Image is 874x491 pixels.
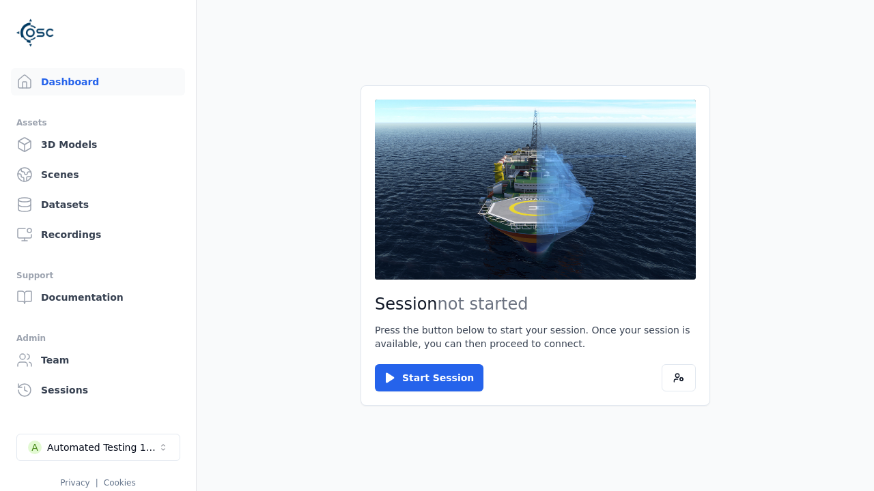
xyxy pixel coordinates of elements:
div: Support [16,267,180,284]
button: Select a workspace [16,434,180,461]
a: Documentation [11,284,185,311]
span: | [96,478,98,488]
span: not started [438,295,528,314]
a: Sessions [11,376,185,404]
a: Dashboard [11,68,185,95]
a: Cookies [104,478,136,488]
button: Start Session [375,364,483,391]
a: Privacy [60,478,89,488]
div: A [28,441,42,454]
div: Admin [16,330,180,346]
h2: Session [375,293,696,315]
p: Press the button below to start your session. Once your session is available, you can then procee... [375,323,696,351]
div: Assets [16,115,180,131]
a: 3D Models [11,131,185,158]
a: Datasets [11,191,185,218]
a: Recordings [11,221,185,248]
a: Team [11,346,185,374]
a: Scenes [11,161,185,188]
div: Automated Testing 1 - Playwright [47,441,158,454]
img: Logo [16,14,55,52]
